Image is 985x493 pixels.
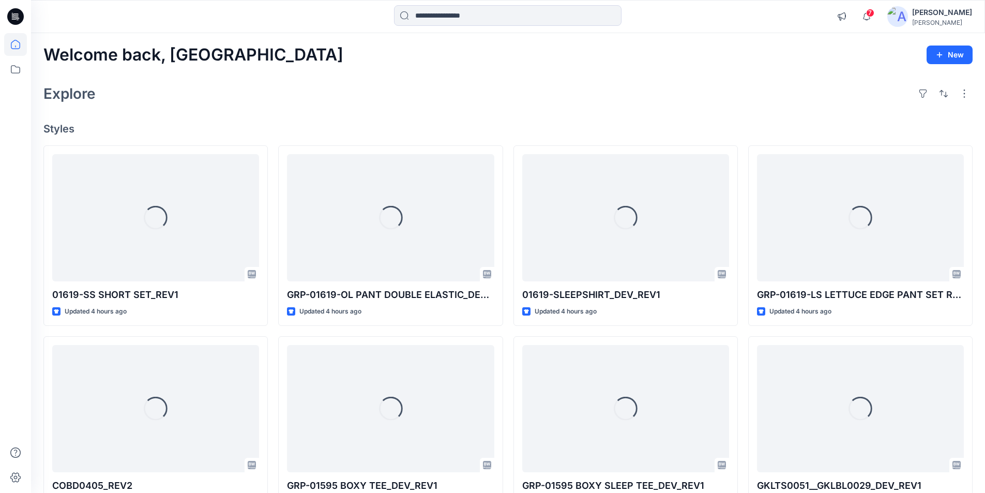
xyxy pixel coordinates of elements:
[52,288,259,302] p: 01619-SS SHORT SET_REV1
[866,9,874,17] span: 7
[43,46,343,65] h2: Welcome back, [GEOGRAPHIC_DATA]
[535,306,597,317] p: Updated 4 hours ago
[287,479,494,493] p: GRP-01595 BOXY TEE_DEV_REV1
[912,19,972,26] div: [PERSON_NAME]
[757,288,964,302] p: GRP-01619-LS LETTUCE EDGE PANT SET REV1
[522,288,729,302] p: 01619-SLEEPSHIRT_DEV_REV1
[887,6,908,27] img: avatar
[43,123,973,135] h4: Styles
[522,479,729,493] p: GRP-01595 BOXY SLEEP TEE_DEV_REV1
[757,479,964,493] p: GKLTS0051__GKLBL0029_DEV_REV1
[52,479,259,493] p: COBD0405_REV2
[65,306,127,317] p: Updated 4 hours ago
[927,46,973,64] button: New
[769,306,831,317] p: Updated 4 hours ago
[43,85,96,102] h2: Explore
[912,6,972,19] div: [PERSON_NAME]
[287,288,494,302] p: GRP-01619-OL PANT DOUBLE ELASTIC_DEV_REV2
[299,306,361,317] p: Updated 4 hours ago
